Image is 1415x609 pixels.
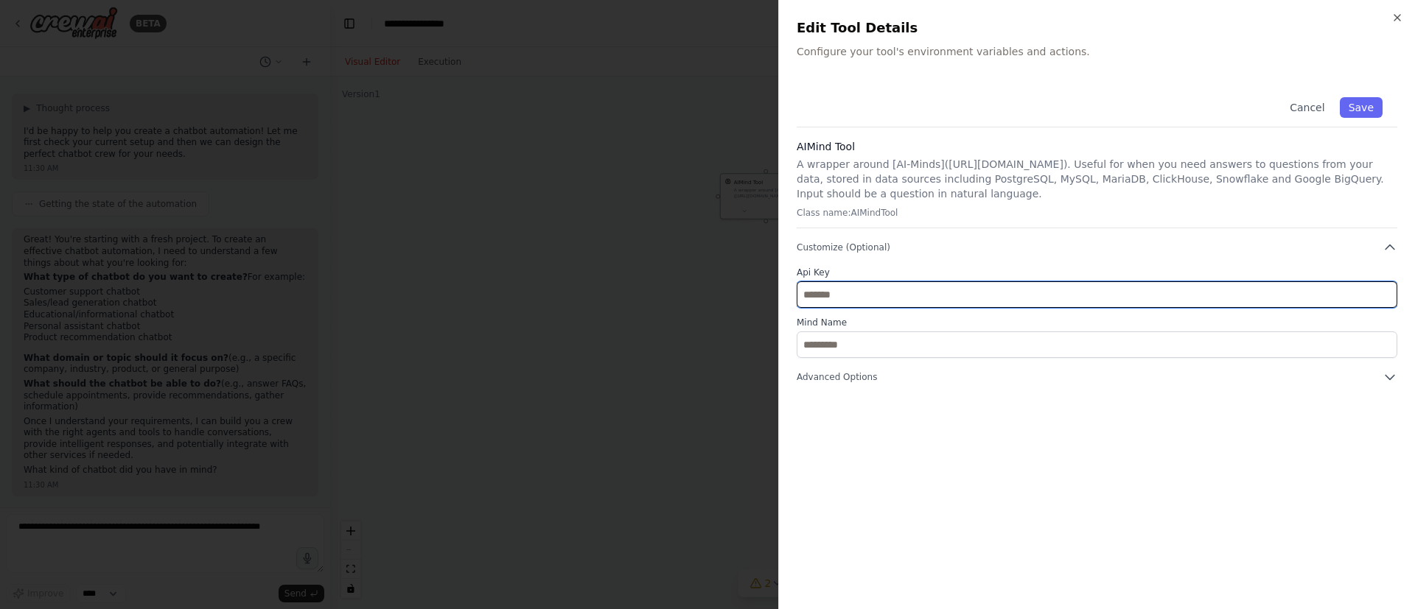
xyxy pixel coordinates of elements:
[797,139,1397,154] h3: AIMind Tool
[797,242,890,253] span: Customize (Optional)
[797,371,877,383] span: Advanced Options
[797,317,1397,328] label: Mind Name
[1281,97,1333,118] button: Cancel
[797,157,1397,201] p: A wrapper around [AI-Minds]([URL][DOMAIN_NAME]). Useful for when you need answers to questions fr...
[797,370,1397,384] button: Advanced Options
[797,44,1397,59] p: Configure your tool's environment variables and actions.
[1340,97,1383,118] button: Save
[797,240,1397,255] button: Customize (Optional)
[797,267,1397,278] label: Api Key
[797,207,1397,219] p: Class name: AIMindTool
[797,18,1397,38] h2: Edit Tool Details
